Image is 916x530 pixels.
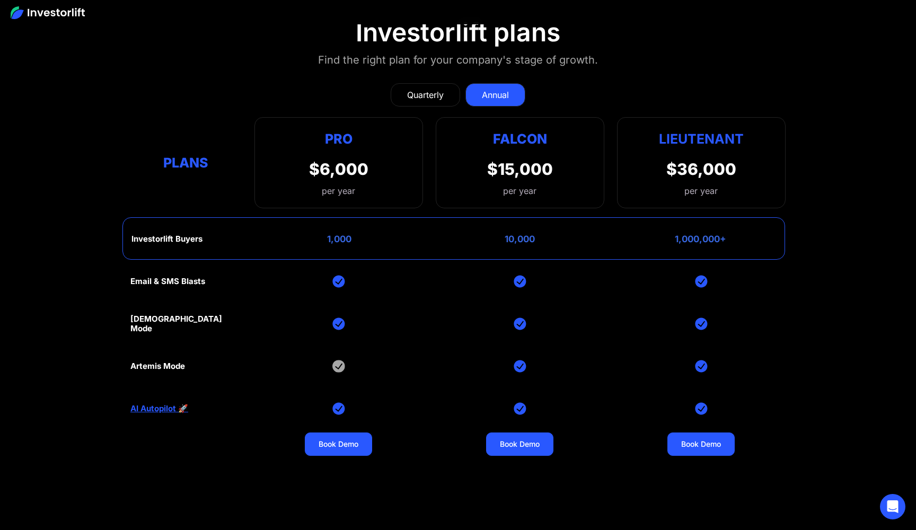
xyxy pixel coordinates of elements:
div: 1,000,000+ [675,234,726,244]
div: Quarterly [407,89,444,101]
a: Book Demo [486,432,553,456]
div: [DEMOGRAPHIC_DATA] Mode [130,314,242,333]
div: Pro [309,128,368,149]
div: per year [684,184,718,197]
div: Falcon [493,128,547,149]
div: Open Intercom Messenger [880,494,905,519]
div: Investorlift plans [356,17,560,48]
div: Find the right plan for your company's stage of growth. [318,51,598,68]
div: $15,000 [487,160,553,179]
div: 1,000 [327,234,351,244]
a: Book Demo [305,432,372,456]
div: per year [503,184,536,197]
div: per year [309,184,368,197]
div: Plans [130,153,242,173]
a: Book Demo [667,432,735,456]
div: Artemis Mode [130,361,185,371]
div: $6,000 [309,160,368,179]
div: Investorlift Buyers [131,234,202,244]
div: Email & SMS Blasts [130,277,205,286]
div: Annual [482,89,509,101]
div: $36,000 [666,160,736,179]
a: AI Autopilot 🚀 [130,404,188,413]
div: 10,000 [505,234,535,244]
strong: Lieutenant [659,131,744,147]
